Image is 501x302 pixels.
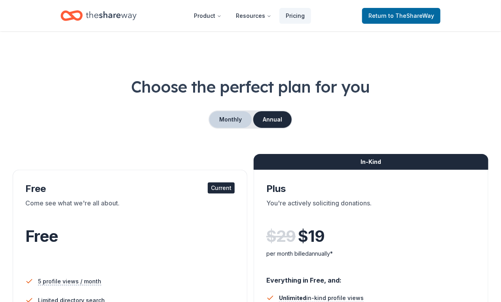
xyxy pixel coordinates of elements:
[61,6,137,25] a: Home
[230,8,278,24] button: Resources
[388,12,434,19] span: to TheShareWay
[188,8,228,24] button: Product
[25,198,235,220] div: Come see what we're all about.
[266,198,476,220] div: You're actively soliciting donations.
[279,294,364,301] span: in-kind profile views
[279,294,306,301] span: Unlimited
[208,182,235,194] div: Current
[362,8,440,24] a: Returnto TheShareWay
[25,226,58,246] span: Free
[13,76,488,98] h1: Choose the perfect plan for you
[25,182,235,195] div: Free
[279,8,311,24] a: Pricing
[298,225,325,247] span: $ 19
[209,111,252,128] button: Monthly
[266,249,476,258] div: per month billed annually*
[266,269,476,285] div: Everything in Free, and:
[253,111,292,128] button: Annual
[266,182,476,195] div: Plus
[188,6,311,25] nav: Main
[368,11,434,21] span: Return
[38,277,101,286] span: 5 profile views / month
[254,154,488,170] div: In-Kind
